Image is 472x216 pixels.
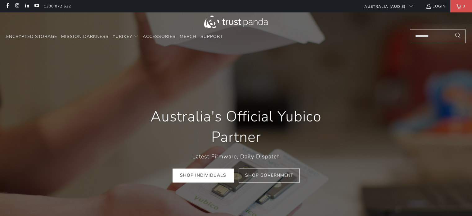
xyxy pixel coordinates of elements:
[134,106,339,147] h1: Australia's Official Yubico Partner
[113,34,132,39] span: YubiKey
[173,169,234,183] a: Shop Individuals
[34,4,39,9] a: Trust Panda Australia on YouTube
[239,169,300,183] a: Shop Government
[180,30,196,44] a: Merch
[6,34,57,39] span: Encrypted Storage
[113,30,139,44] summary: YubiKey
[6,30,57,44] a: Encrypted Storage
[450,30,466,43] button: Search
[426,3,446,10] a: Login
[61,34,109,39] span: Mission Darkness
[410,30,466,43] input: Search...
[200,34,223,39] span: Support
[143,34,176,39] span: Accessories
[5,4,10,9] a: Trust Panda Australia on Facebook
[14,4,20,9] a: Trust Panda Australia on Instagram
[44,3,71,10] a: 1300 072 632
[143,30,176,44] a: Accessories
[200,30,223,44] a: Support
[61,30,109,44] a: Mission Darkness
[180,34,196,39] span: Merch
[6,30,223,44] nav: Translation missing: en.navigation.header.main_nav
[24,4,29,9] a: Trust Panda Australia on LinkedIn
[134,152,339,161] p: Latest Firmware, Daily Dispatch
[204,16,268,28] img: Trust Panda Australia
